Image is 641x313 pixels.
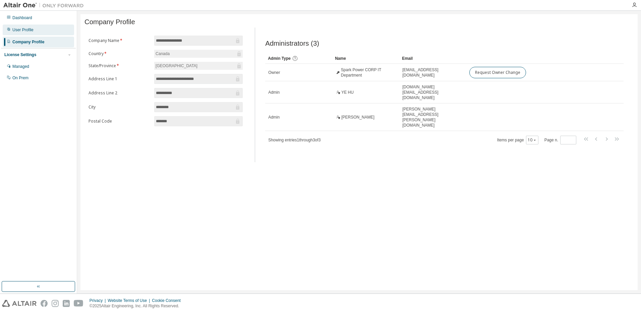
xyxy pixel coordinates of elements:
[155,50,171,57] div: Canada
[90,303,185,309] p: © 2025 Altair Engineering, Inc. All Rights Reserved.
[341,115,374,120] span: [PERSON_NAME]
[155,62,198,70] div: [GEOGRAPHIC_DATA]
[152,298,184,303] div: Cookie Consent
[89,51,150,56] label: Country
[341,67,396,78] span: Spark Power CORP IT Department
[335,53,397,64] div: Name
[84,18,135,26] span: Company Profile
[402,84,463,100] span: [DOMAIN_NAME][EMAIL_ADDRESS][DOMAIN_NAME]
[268,138,320,142] span: Showing entries 1 through 3 of 3
[41,300,48,307] img: facebook.svg
[265,40,319,47] span: Administrators (3)
[544,136,576,144] span: Page n.
[3,2,87,9] img: Altair One
[63,300,70,307] img: linkedin.svg
[108,298,152,303] div: Website Terms of Use
[528,137,537,143] button: 10
[89,119,150,124] label: Postal Code
[268,56,291,61] span: Admin Type
[268,115,280,120] span: Admin
[341,90,354,95] span: YE HU
[74,300,83,307] img: youtube.svg
[12,15,32,20] div: Dashboard
[2,300,37,307] img: altair_logo.svg
[89,38,150,43] label: Company Name
[268,70,280,75] span: Owner
[469,67,526,78] button: Request Owner Change
[12,39,44,45] div: Company Profile
[89,104,150,110] label: City
[402,53,464,64] div: Email
[90,298,108,303] div: Privacy
[154,62,243,70] div: [GEOGRAPHIC_DATA]
[89,76,150,82] label: Address Line 1
[497,136,538,144] span: Items per page
[402,67,463,78] span: [EMAIL_ADDRESS][DOMAIN_NAME]
[12,64,29,69] div: Managed
[4,52,36,57] div: License Settings
[52,300,59,307] img: instagram.svg
[268,90,280,95] span: Admin
[89,90,150,96] label: Address Line 2
[154,50,243,58] div: Canada
[402,106,463,128] span: [PERSON_NAME][EMAIL_ADDRESS][PERSON_NAME][DOMAIN_NAME]
[12,75,28,81] div: On Prem
[89,63,150,69] label: State/Province
[12,27,34,33] div: User Profile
